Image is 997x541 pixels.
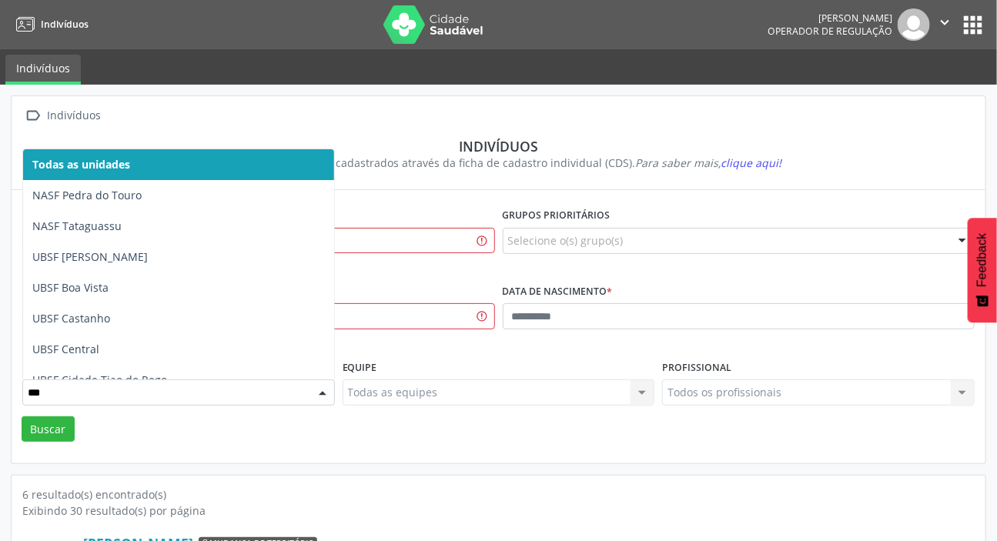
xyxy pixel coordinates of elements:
div: Indivíduos [33,138,964,155]
label: Profissional [662,356,731,379]
span: UBSF Central [32,342,99,356]
i:  [936,14,953,31]
label: Grupos prioritários [503,204,611,228]
span: Operador de regulação [768,25,892,38]
span: UBSF Boa Vista [32,280,109,295]
span: NASF Pedra do Touro [32,188,142,202]
span: UBSF Castanho [32,311,110,326]
a: Indivíduos [5,55,81,85]
label: Equipe [343,356,377,379]
i:  [22,105,45,127]
button: apps [959,12,986,38]
label: Data de nascimento [503,280,613,304]
div: [PERSON_NAME] [768,12,892,25]
button: Buscar [22,416,75,442]
span: Selecione o(s) grupo(s) [508,232,624,249]
i: Para saber mais, [635,155,781,170]
div: Indivíduos [45,105,104,127]
span: clique aqui! [721,155,781,170]
div: Exibindo 30 resultado(s) por página [22,503,975,519]
button:  [930,8,959,41]
span: UBSF [PERSON_NAME] [32,249,148,264]
img: img [898,8,930,41]
span: Feedback [975,233,989,287]
a:  Indivíduos [22,105,104,127]
span: UBSF Cidade Tiao do Rego [32,372,167,387]
a: Indivíduos [11,12,89,37]
div: Visualize os indivíduos cadastrados através da ficha de cadastro individual (CDS). [33,155,964,171]
span: Indivíduos [41,18,89,31]
span: Todas as unidades [32,157,130,172]
div: 6 resultado(s) encontrado(s) [22,486,975,503]
span: NASF Tataguassu [32,219,122,233]
button: Feedback - Mostrar pesquisa [968,218,997,322]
